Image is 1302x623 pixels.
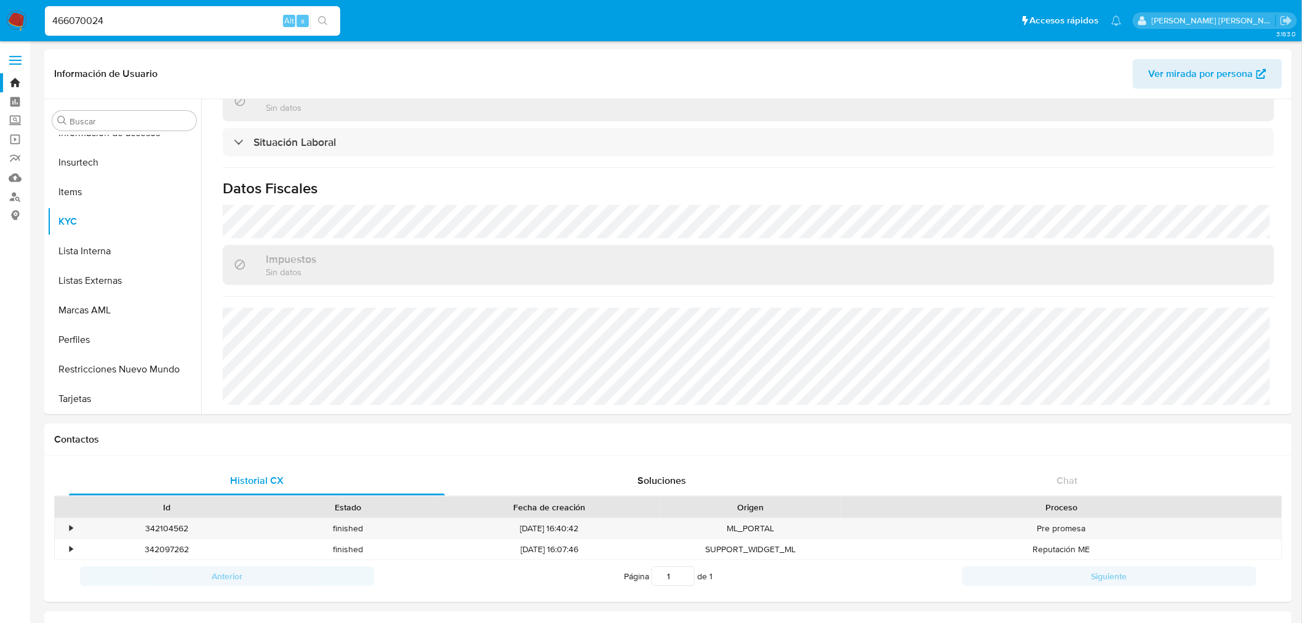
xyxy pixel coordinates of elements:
h1: Información de Usuario [54,68,158,80]
h1: Datos Fiscales [223,179,1274,198]
button: Perfiles [47,325,201,355]
button: Buscar [57,116,67,126]
div: Pre promesa [841,518,1282,539]
span: 1 [709,570,713,582]
button: Lista Interna [47,236,201,266]
button: Marcas AML [47,295,201,325]
div: SUPPORT_WIDGET_ML [660,539,841,560]
div: Id [85,501,249,513]
span: Ver mirada por persona [1149,59,1253,89]
input: Buscar usuario o caso... [45,13,340,29]
h1: Contactos [54,433,1282,446]
div: 342097262 [76,539,257,560]
div: • [70,523,73,534]
button: Tarjetas [47,384,201,414]
span: s [301,15,305,26]
button: KYC [47,207,201,236]
button: Ver mirada por persona [1133,59,1282,89]
div: [DATE] 16:40:42 [438,518,660,539]
div: Reputación ME [841,539,1282,560]
span: Historial CX [230,473,284,488]
div: Estado [266,501,429,513]
div: Origen [669,501,833,513]
span: Soluciones [638,473,687,488]
span: Accesos rápidos [1030,14,1099,27]
button: search-icon [310,12,335,30]
p: Sin datos [266,102,311,113]
h3: Situación Laboral [254,135,336,149]
div: 342104562 [76,518,257,539]
div: finished [257,518,438,539]
button: Siguiente [962,566,1256,586]
div: ML_PORTAL [660,518,841,539]
h3: Impuestos [266,252,316,266]
a: Notificaciones [1111,15,1122,26]
button: Restricciones Nuevo Mundo [47,355,201,384]
span: Chat [1057,473,1078,488]
span: Alt [284,15,294,26]
div: ImpuestosSin datos [223,245,1274,285]
p: Sin datos [266,266,316,278]
p: leonardo.alvarezortiz@mercadolibre.com.co [1152,15,1276,26]
button: Anterior [80,566,374,586]
div: Fecha de creación [447,501,652,513]
div: ParientesSin datos [223,81,1274,121]
span: Página de [624,566,713,586]
div: finished [257,539,438,560]
button: Items [47,177,201,207]
div: Proceso [850,501,1273,513]
button: Listas Externas [47,266,201,295]
div: • [70,544,73,555]
a: Salir [1280,14,1293,27]
button: Insurtech [47,148,201,177]
input: Buscar [70,116,191,127]
div: Situación Laboral [223,128,1274,156]
div: [DATE] 16:07:46 [438,539,660,560]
